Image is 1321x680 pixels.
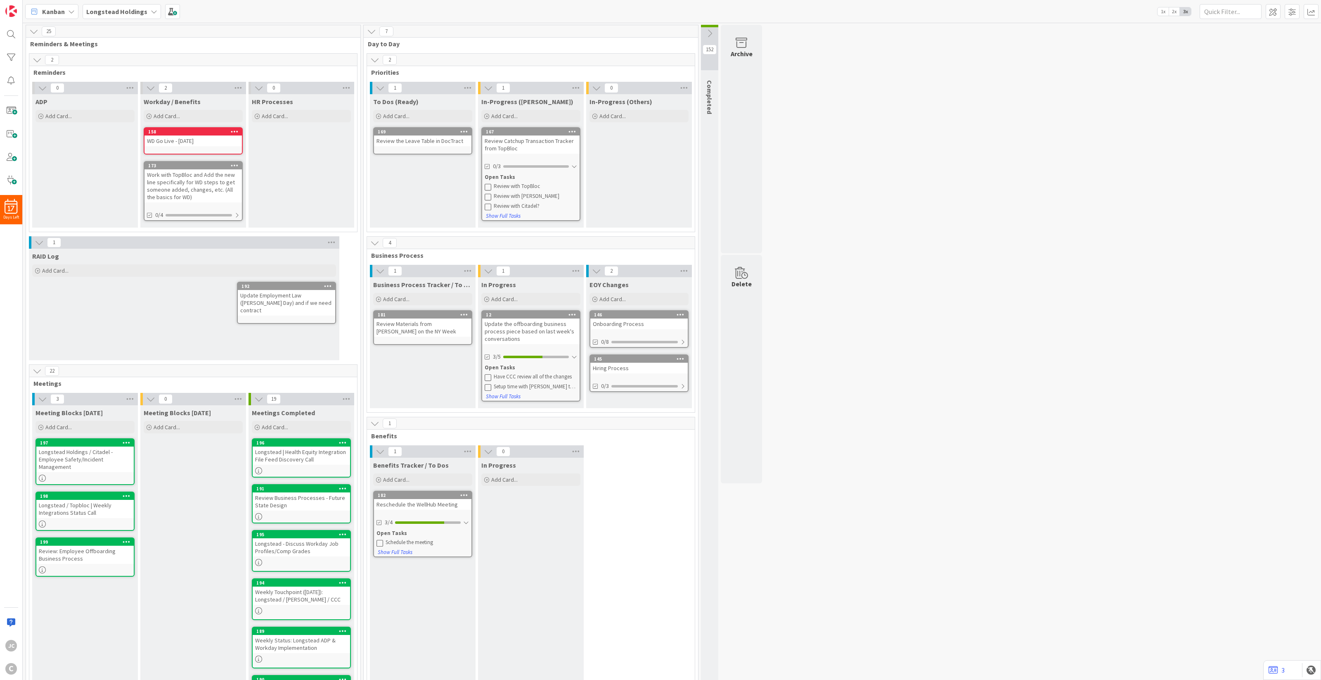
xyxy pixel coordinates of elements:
[496,83,510,93] span: 1
[383,112,410,120] span: Add Card...
[148,163,242,169] div: 173
[481,461,516,469] span: In Progress
[256,440,350,446] div: 196
[376,529,469,537] div: Open Tasks
[252,409,315,417] span: Meetings Completed
[590,311,688,329] div: 146Onboarding Process
[486,129,580,135] div: 167
[45,55,59,65] span: 2
[253,579,350,605] div: 194Weekly Touchpoint ([DATE]): Longstead / [PERSON_NAME] / CCC
[485,364,577,372] div: Open Tasks
[485,212,521,221] button: Show Full Tasks
[252,97,293,106] span: HR Processes
[40,539,134,545] div: 199
[494,383,577,390] div: Setup time with [PERSON_NAME] to review
[590,355,688,373] div: 145Hiring Process
[496,447,510,457] span: 0
[388,266,402,276] span: 1
[36,439,134,472] div: 197Longstead Holdings / Citadel - Employee Safety/Incident Management
[45,112,72,120] span: Add Card...
[378,312,471,318] div: 181
[144,162,242,169] div: 173
[1169,7,1180,16] span: 2x
[485,392,521,401] button: Show Full Tasks
[481,281,516,289] span: In Progress
[373,281,472,289] span: Business Process Tracker / To Dos
[594,312,688,318] div: 146
[253,538,350,556] div: Longstead - Discuss Workday Job Profiles/Comp Grades
[388,447,402,457] span: 1
[368,40,688,48] span: Day to Day
[374,492,471,510] div: 182Reschedule the WellHub Meeting
[493,162,501,171] span: 0/3
[262,112,288,120] span: Add Card...
[589,281,629,289] span: EOY Changes
[494,203,577,209] div: Review with Citadel?
[36,492,134,500] div: 198
[590,311,688,319] div: 146
[253,531,350,538] div: 195
[144,136,242,146] div: WD Go Live - [DATE]
[148,129,242,135] div: 158
[374,492,471,499] div: 182
[703,45,717,55] span: 152
[32,252,59,260] span: RAID Log
[1158,7,1169,16] span: 1x
[238,283,335,316] div: 192Update Employment Law ([PERSON_NAME] Day) and if we need contract
[378,129,471,135] div: 169
[36,447,134,472] div: Longstead Holdings / Citadel - Employee Safety/Incident Management
[374,311,471,319] div: 181
[144,97,201,106] span: Workday / Benefits
[256,580,350,586] div: 194
[30,40,350,48] span: Reminders & Meetings
[482,319,580,344] div: Update the offboarding business process piece based on last week's conversations
[238,290,335,316] div: Update Employment Law ([PERSON_NAME] Day) and if we need contract
[383,295,410,303] span: Add Card...
[256,628,350,634] div: 189
[601,382,609,390] span: 0/3
[36,538,134,564] div: 199Review: Employee Offboarding Business Process
[482,128,580,154] div: 167Review Catchup Transaction Tracker from TopBloc
[45,423,72,431] span: Add Card...
[485,173,577,181] div: Open Tasks
[154,423,180,431] span: Add Card...
[253,485,350,492] div: 191
[159,394,173,404] span: 0
[144,128,242,136] div: 158
[1180,7,1191,16] span: 3x
[388,83,402,93] span: 1
[373,461,449,469] span: Benefits Tracker / To Dos
[50,83,64,93] span: 0
[36,492,134,518] div: 198Longstead / Topbloc | Weekly Integrations Status Call
[262,423,288,431] span: Add Card...
[42,267,69,274] span: Add Card...
[481,97,573,106] span: In-Progress (Jerry)
[604,83,618,93] span: 0
[731,49,753,59] div: Archive
[253,628,350,635] div: 189
[482,136,580,154] div: Review Catchup Transaction Tracker from TopBloc
[159,83,173,93] span: 2
[1200,4,1262,19] input: Quick Filter...
[599,295,626,303] span: Add Card...
[50,394,64,404] span: 3
[253,635,350,653] div: Weekly Status: Longstead ADP & Workday Implementation
[36,409,103,417] span: Meeting Blocks Today
[253,579,350,587] div: 194
[386,539,469,546] div: Schedule the meeting
[383,55,397,65] span: 2
[594,356,688,362] div: 145
[253,439,350,465] div: 196Longstead | Health Equity Integration File Feed Discovery Call
[42,26,56,36] span: 25
[8,206,14,212] span: 17
[374,128,471,146] div: 169Review the Leave Table in DocTract
[36,439,134,447] div: 197
[383,238,397,248] span: 4
[36,538,134,546] div: 199
[494,373,577,380] div: Have CCC review all of the changes
[491,476,518,483] span: Add Card...
[491,112,518,120] span: Add Card...
[45,366,59,376] span: 22
[5,663,17,675] div: C
[601,338,609,346] span: 0/8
